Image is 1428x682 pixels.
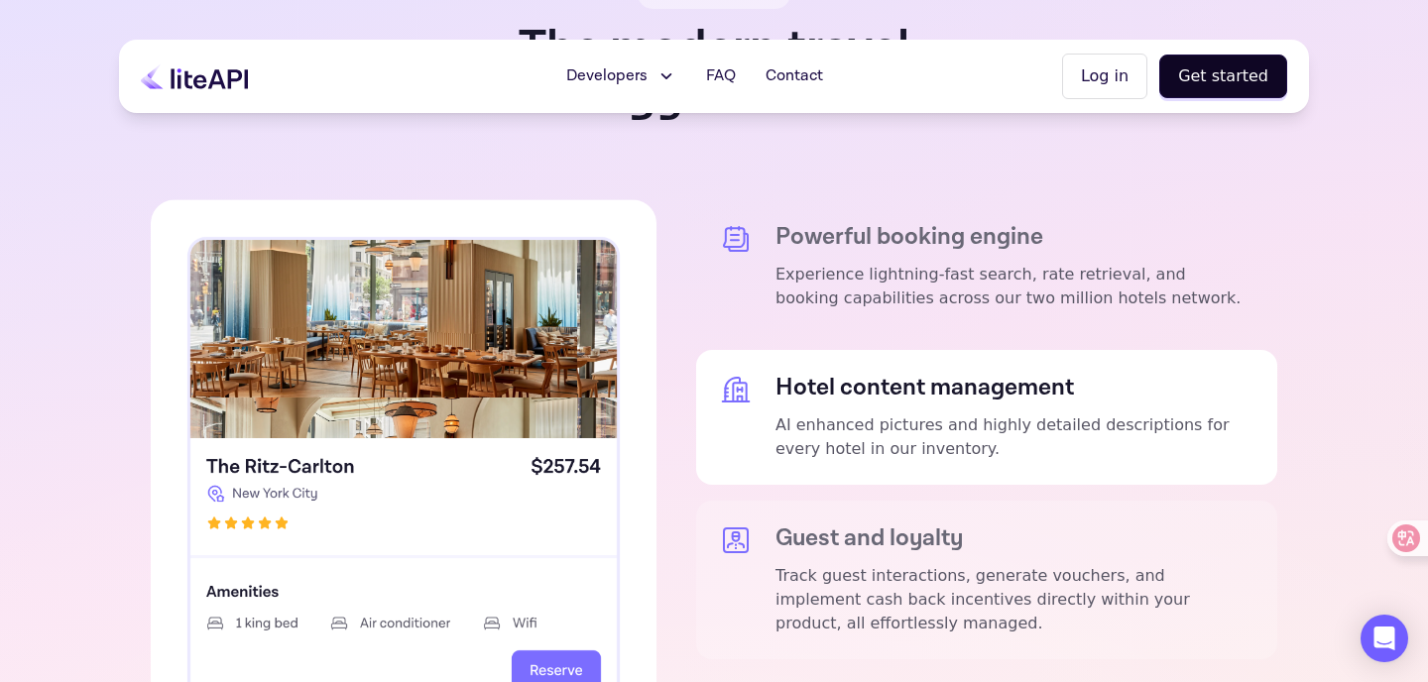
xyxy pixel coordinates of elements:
a: Contact [754,57,835,96]
p: Experience lightning-fast search, rate retrieval, and booking capabilities across our two million... [775,263,1253,310]
p: AI enhanced pictures and highly detailed descriptions for every hotel in our inventory. [775,413,1253,461]
h1: The modern travel technology infrastructure [412,25,1017,120]
span: FAQ [706,64,736,88]
h5: Guest and loyalty [775,524,1253,552]
button: Get started [1159,55,1287,98]
span: Developers [566,64,648,88]
span: Contact [766,64,823,88]
button: Developers [554,57,688,96]
h5: Hotel content management [775,374,1253,401]
a: FAQ [694,57,748,96]
h5: Powerful booking engine [775,223,1253,251]
button: Log in [1062,54,1147,99]
p: Track guest interactions, generate vouchers, and implement cash back incentives directly within y... [775,564,1253,635]
div: Open Intercom Messenger [1361,615,1408,662]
